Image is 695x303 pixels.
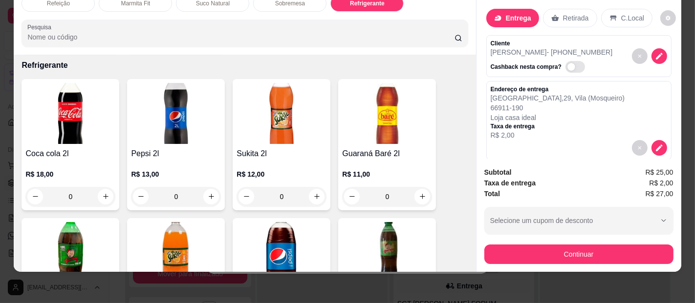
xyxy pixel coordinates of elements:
h4: Coca cola 2l [25,148,115,160]
p: Refrigerante [22,60,468,71]
img: product-image [25,83,115,144]
input: Pesquisa [27,32,454,42]
h4: Sukita 2l [237,148,326,160]
p: R$ 12,00 [237,169,326,179]
button: decrease-product-quantity [632,140,648,156]
p: Taxa de entrega [491,122,625,130]
p: Entrega [506,13,531,23]
img: product-image [131,222,221,283]
button: Continuar [484,244,673,264]
label: Pesquisa [27,23,55,31]
p: R$ 11,00 [342,169,432,179]
button: decrease-product-quantity [239,189,254,204]
img: product-image [237,222,326,283]
img: product-image [25,222,115,283]
strong: Subtotal [484,168,512,176]
button: increase-product-quantity [414,189,430,204]
button: Selecione um cupom de desconto [484,207,673,234]
button: increase-product-quantity [309,189,325,204]
span: R$ 27,00 [646,188,673,199]
p: 66911-190 [491,103,625,113]
p: Cliente [491,40,613,47]
button: decrease-product-quantity [27,189,43,204]
p: C.Local [621,13,644,23]
strong: Taxa de entrega [484,179,536,187]
label: Automatic updates [565,61,589,73]
p: [PERSON_NAME] - [PHONE_NUMBER] [491,47,613,57]
p: R$ 2,00 [491,130,625,140]
span: R$ 2,00 [650,178,673,188]
p: R$ 13,00 [131,169,221,179]
img: product-image [342,222,432,283]
h4: Pepsi 2l [131,148,221,160]
span: R$ 25,00 [646,167,673,178]
strong: Total [484,190,500,198]
img: product-image [131,83,221,144]
p: Cashback nesta compra? [491,63,562,71]
img: product-image [237,83,326,144]
p: [GEOGRAPHIC_DATA] , 29 , Vila (Mosqueiro) [491,93,625,103]
button: decrease-product-quantity [344,189,360,204]
button: decrease-product-quantity [133,189,149,204]
p: Retirada [563,13,589,23]
p: R$ 18,00 [25,169,115,179]
button: decrease-product-quantity [660,10,676,26]
button: decrease-product-quantity [652,48,667,64]
img: product-image [342,83,432,144]
button: decrease-product-quantity [632,48,648,64]
button: increase-product-quantity [98,189,113,204]
p: Endereço de entrega [491,85,625,93]
h4: Guaraná Baré 2l [342,148,432,160]
button: increase-product-quantity [203,189,219,204]
button: decrease-product-quantity [652,140,667,156]
p: Loja casa ideal [491,113,625,122]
